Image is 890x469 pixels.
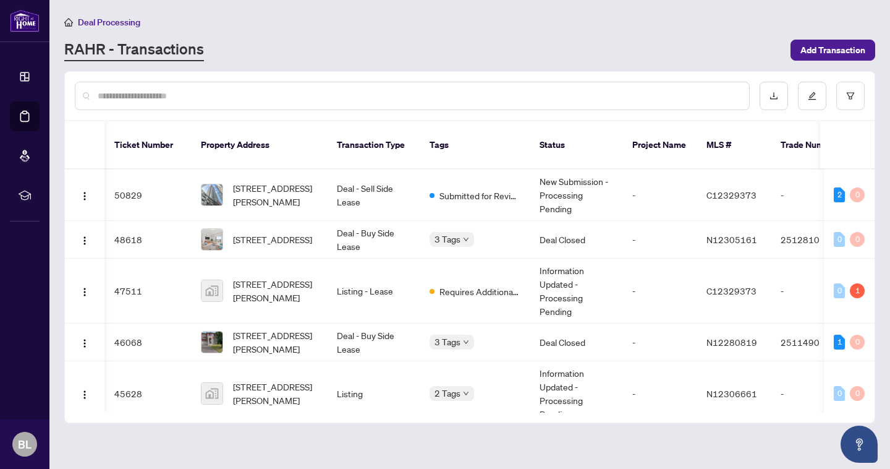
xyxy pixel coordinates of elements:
[530,324,622,361] td: Deal Closed
[201,383,222,404] img: thumbnail-img
[104,121,191,170] th: Ticket Number
[850,283,865,298] div: 1
[836,82,865,110] button: filter
[233,277,317,304] span: [STREET_ADDRESS][PERSON_NAME]
[834,283,845,298] div: 0
[75,384,95,403] button: Logo
[80,236,90,246] img: Logo
[420,121,530,170] th: Tags
[834,232,845,247] div: 0
[706,388,757,399] span: N12306661
[327,170,420,221] td: Deal - Sell Side Lease
[233,380,317,407] span: [STREET_ADDRESS][PERSON_NAME]
[530,259,622,324] td: Information Updated - Processing Pending
[622,221,697,259] td: -
[104,221,191,259] td: 48618
[760,82,788,110] button: download
[771,121,857,170] th: Trade Number
[327,324,420,361] td: Deal - Buy Side Lease
[463,390,469,397] span: down
[622,121,697,170] th: Project Name
[104,324,191,361] td: 46068
[75,230,95,249] button: Logo
[201,332,222,353] img: thumbnail-img
[771,324,857,361] td: 2511490
[434,232,460,246] span: 3 Tags
[771,221,857,259] td: 2512810
[706,234,757,245] span: N12305161
[706,189,756,200] span: C12329373
[201,280,222,301] img: thumbnail-img
[104,170,191,221] td: 50829
[233,181,317,209] span: [STREET_ADDRESS][PERSON_NAME]
[64,18,73,27] span: home
[64,39,204,61] a: RAHR - Transactions
[463,236,469,243] span: down
[530,121,622,170] th: Status
[327,361,420,426] td: Listing
[80,390,90,400] img: Logo
[798,82,826,110] button: edit
[78,17,140,28] span: Deal Processing
[846,92,855,100] span: filter
[850,232,865,247] div: 0
[771,361,857,426] td: -
[233,233,312,246] span: [STREET_ADDRESS]
[80,338,90,348] img: Logo
[790,40,875,61] button: Add Transaction
[80,287,90,297] img: Logo
[850,187,865,202] div: 0
[75,332,95,352] button: Logo
[201,184,222,205] img: thumbnail-img
[104,259,191,324] td: 47511
[327,221,420,259] td: Deal - Buy Side Lease
[233,329,317,356] span: [STREET_ADDRESS][PERSON_NAME]
[850,335,865,350] div: 0
[191,121,327,170] th: Property Address
[834,335,845,350] div: 1
[75,185,95,205] button: Logo
[10,9,40,32] img: logo
[439,189,520,202] span: Submitted for Review
[327,121,420,170] th: Transaction Type
[463,339,469,345] span: down
[434,335,460,349] span: 3 Tags
[841,426,878,463] button: Open asap
[769,92,778,100] span: download
[75,281,95,301] button: Logo
[80,191,90,201] img: Logo
[771,170,857,221] td: -
[622,170,697,221] td: -
[622,259,697,324] td: -
[18,436,32,453] span: BL
[104,361,191,426] td: 45628
[622,361,697,426] td: -
[706,285,756,296] span: C12329373
[834,386,845,401] div: 0
[434,386,460,400] span: 2 Tags
[530,361,622,426] td: Information Updated - Processing Pending
[622,324,697,361] td: -
[800,40,865,60] span: Add Transaction
[697,121,771,170] th: MLS #
[808,92,816,100] span: edit
[834,187,845,202] div: 2
[530,170,622,221] td: New Submission - Processing Pending
[327,259,420,324] td: Listing - Lease
[771,259,857,324] td: -
[850,386,865,401] div: 0
[530,221,622,259] td: Deal Closed
[706,337,757,348] span: N12280819
[439,285,520,298] span: Requires Additional Docs
[201,229,222,250] img: thumbnail-img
